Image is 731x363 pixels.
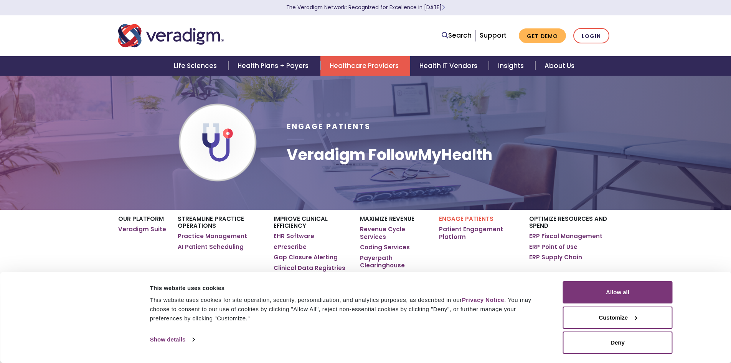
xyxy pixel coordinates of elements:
a: Health IT Vendors [410,56,489,76]
a: Gap Closure Alerting [274,254,338,261]
a: Search [442,30,472,41]
button: Customize [563,307,673,329]
a: Privacy Notice [462,297,504,303]
a: Show details [150,334,195,345]
a: EHR Software [274,232,314,240]
a: ERP Supply Chain [529,254,582,261]
a: Healthcare Providers [320,56,410,76]
a: AI Patient Scheduling [178,243,244,251]
a: Clinical Data Registries [274,264,345,272]
a: Payerpath Clearinghouse [360,254,427,269]
a: Life Sciences [165,56,228,76]
div: This website uses cookies [150,283,546,293]
a: Coding Services [360,244,410,251]
a: Get Demo [519,28,566,43]
a: About Us [535,56,584,76]
a: ERP Point of Use [529,243,578,251]
span: Engage Patients [287,121,371,132]
button: Allow all [563,281,673,303]
a: ERP Fiscal Management [529,232,602,240]
span: Learn More [442,4,445,11]
a: Practice Management [178,232,247,240]
a: Patient Engagement Platform [439,225,518,240]
img: Veradigm logo [118,23,224,48]
a: Revenue Cycle Services [360,225,427,240]
h1: Veradigm FollowMyHealth [287,146,492,164]
a: The Veradigm Network: Recognized for Excellence in [DATE]Learn More [286,4,445,11]
a: Insights [489,56,535,76]
a: Veradigm Suite [118,225,166,233]
a: ePrescribe [274,243,307,251]
a: Login [573,28,609,44]
a: Support [480,31,507,40]
button: Deny [563,332,673,354]
a: Health Plans + Payers [228,56,320,76]
div: This website uses cookies for site operation, security, personalization, and analytics purposes, ... [150,295,546,323]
